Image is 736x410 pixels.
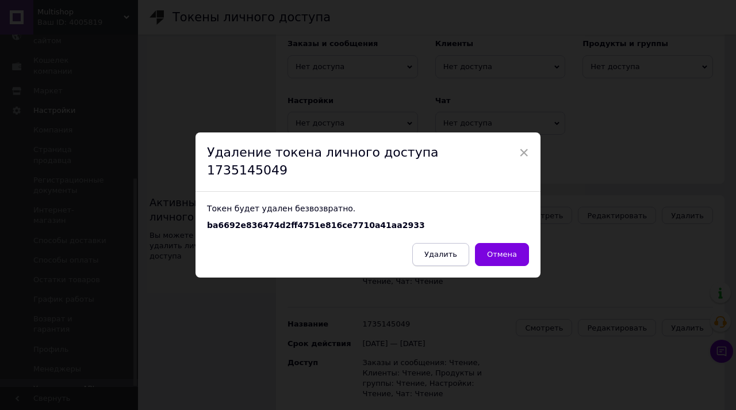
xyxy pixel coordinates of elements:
button: Отмена [475,243,529,266]
span: ba6692e836474d2ff4751e816ce7710a41aa2933 [207,221,425,230]
span: × [519,143,529,162]
div: Токен будет удален безвозвратно. [207,203,529,215]
div: Удаление токена личного доступа 1735145049 [195,132,540,192]
span: Отмена [487,250,517,259]
button: Удалить [412,243,469,266]
span: Удалить [424,250,457,259]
